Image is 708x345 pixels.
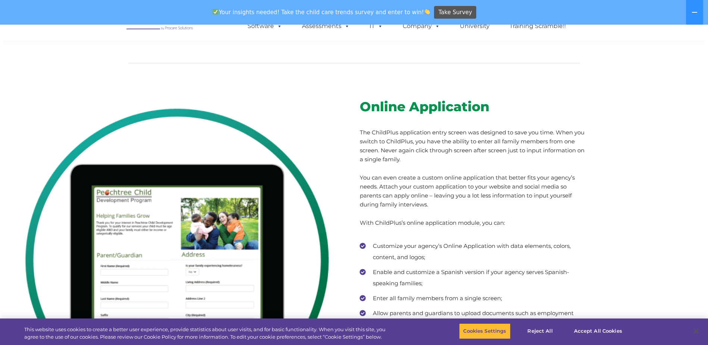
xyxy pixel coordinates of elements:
[24,326,389,341] div: This website uses cookies to create a better user experience, provide statistics about user visit...
[360,173,584,209] p: You can even create a custom online application that better fits your agency’s needs. Attach your...
[360,128,584,164] p: The ChildPlus application entry screen was designed to save you time. When you switch to ChildPlu...
[452,19,497,34] a: University
[360,308,584,330] li: Allow parents and guardians to upload documents such as employment verifications, birth certifica...
[434,6,476,19] a: Take Survey
[502,19,573,34] a: Training Scramble!!
[517,323,564,339] button: Reject All
[360,218,584,227] p: With ChildPlus’s online application module, you can:
[439,6,472,19] span: Take Survey
[459,323,510,339] button: Cookies Settings
[360,267,584,289] li: Enable and customize a Spanish version if your agency serves Spanish-speaking families;
[570,323,626,339] button: Accept All Cookies
[360,240,584,263] li: Customize your agency’s Online Application with data elements, colors, content, and logos;
[360,99,489,115] span: Online Application
[240,19,290,34] a: Software
[294,19,357,34] a: Assessments
[424,9,430,15] img: 👏
[210,5,433,19] span: Your insights needed! Take the child care trends survey and enter to win!
[395,19,447,34] a: Company
[360,293,584,304] li: Enter all family members from a single screen;
[213,9,218,15] img: ✅
[688,323,704,339] button: Close
[362,19,390,34] a: IT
